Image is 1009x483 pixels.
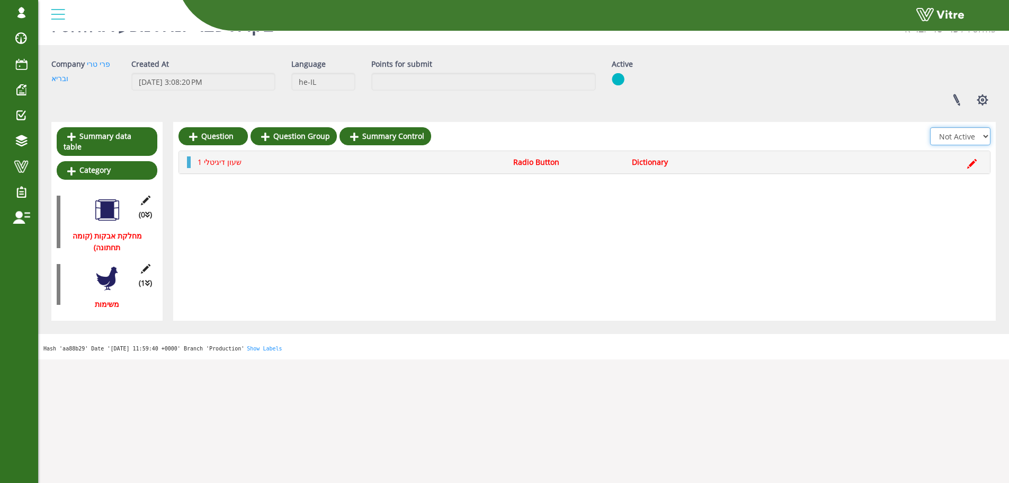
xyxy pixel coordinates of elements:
li: Radio Button [508,156,627,168]
label: Points for submit [371,58,432,70]
label: Company [51,58,85,70]
div: משימות [57,298,149,310]
div: מחלקת אבקות (קומה תחתונה) [57,230,149,253]
label: Language [291,58,326,70]
span: Hash 'aa88b29' Date '[DATE] 11:59:40 +0000' Branch 'Production' [43,346,244,352]
li: Dictionary [627,156,745,168]
span: 1 שעון דיגיטלי [198,157,242,167]
a: Question [178,127,248,145]
a: Show Labels [247,346,282,352]
span: (1 ) [139,277,152,289]
label: Created At [131,58,169,70]
a: Summary Control [340,127,431,145]
a: Category [57,161,157,179]
img: yes [612,73,624,86]
span: (0 ) [139,209,152,221]
a: Question Group [251,127,337,145]
a: Summary data table [57,127,157,156]
label: Active [612,58,633,70]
